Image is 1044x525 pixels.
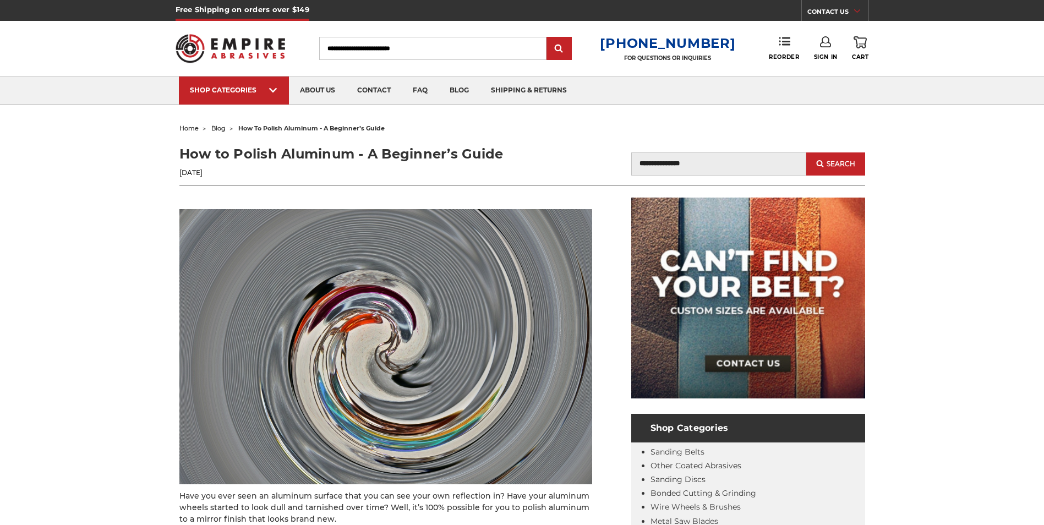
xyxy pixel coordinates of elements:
[190,86,278,94] div: SHOP CATEGORIES
[346,76,402,105] a: contact
[852,36,868,61] a: Cart
[548,38,570,60] input: Submit
[651,461,741,471] a: Other Coated Abrasives
[176,27,286,70] img: Empire Abrasives
[631,198,865,398] img: promo banner for custom belts.
[238,124,385,132] span: how to polish aluminum - a beginner’s guide
[651,502,741,512] a: Wire Wheels & Brushes
[402,76,439,105] a: faq
[179,124,199,132] a: home
[480,76,578,105] a: shipping & returns
[211,124,226,132] a: blog
[179,209,592,484] img: How to Polish Aluminum - A Beginner’s Guide
[179,144,522,164] h1: How to Polish Aluminum - A Beginner’s Guide
[651,488,756,498] a: Bonded Cutting & Grinding
[852,53,868,61] span: Cart
[600,54,735,62] p: FOR QUESTIONS OR INQUIRIES
[179,490,592,525] p: Have you ever seen an aluminum surface that you can see your own reflection in? Have your aluminu...
[827,160,855,168] span: Search
[814,53,838,61] span: Sign In
[600,35,735,51] a: [PHONE_NUMBER]
[631,414,865,442] h4: Shop Categories
[179,168,522,178] p: [DATE]
[651,474,706,484] a: Sanding Discs
[769,36,799,60] a: Reorder
[651,447,704,457] a: Sanding Belts
[439,76,480,105] a: blog
[807,6,868,21] a: CONTACT US
[769,53,799,61] span: Reorder
[289,76,346,105] a: about us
